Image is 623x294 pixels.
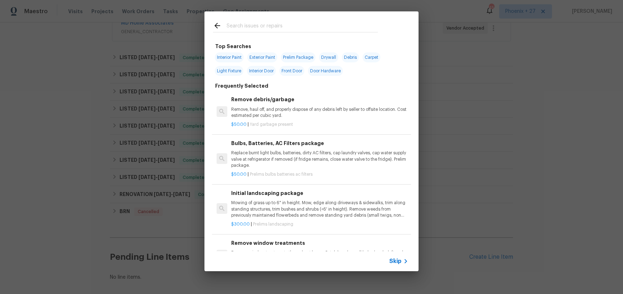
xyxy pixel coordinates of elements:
span: Door Hardware [308,66,343,76]
span: Interior Paint [215,52,244,62]
h6: Initial landscaping package [231,189,408,197]
span: Carpet [363,52,380,62]
p: | [231,122,408,128]
span: Prelims bulbs batteries ac filters [250,172,313,176]
h6: Top Searches [215,42,251,50]
span: Light Fixture [215,66,243,76]
span: Prelims landscaping [253,222,293,226]
h6: Remove window treatments [231,239,408,247]
h6: Remove debris/garbage [231,96,408,103]
span: Skip [389,258,401,265]
input: Search issues or repairs [227,21,378,32]
p: Remove, haul off, and properly dispose of any debris left by seller to offsite location. Cost est... [231,107,408,119]
p: Mowing of grass up to 6" in height. Mow, edge along driveways & sidewalks, trim along standing st... [231,200,408,218]
p: Remove window treatments throughout home. Patch/touch up all holes/marks left and paint to match.... [231,250,408,262]
span: $300.00 [231,222,250,226]
h6: Frequently Selected [215,82,268,90]
p: Replace burnt light bulbs, batteries, dirty AC filters, cap laundry valves, cap water supply valv... [231,150,408,168]
span: Exterior Paint [247,52,277,62]
span: $50.00 [231,172,247,176]
span: $50.00 [231,122,247,127]
h6: Bulbs, Batteries, AC Filters package [231,139,408,147]
p: | [231,171,408,177]
span: Debris [342,52,359,62]
span: Prelim Package [281,52,315,62]
span: Yard garbage present [250,122,293,127]
span: Interior Door [247,66,276,76]
span: Front Door [279,66,304,76]
span: Drywall [319,52,338,62]
p: | [231,221,408,227]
